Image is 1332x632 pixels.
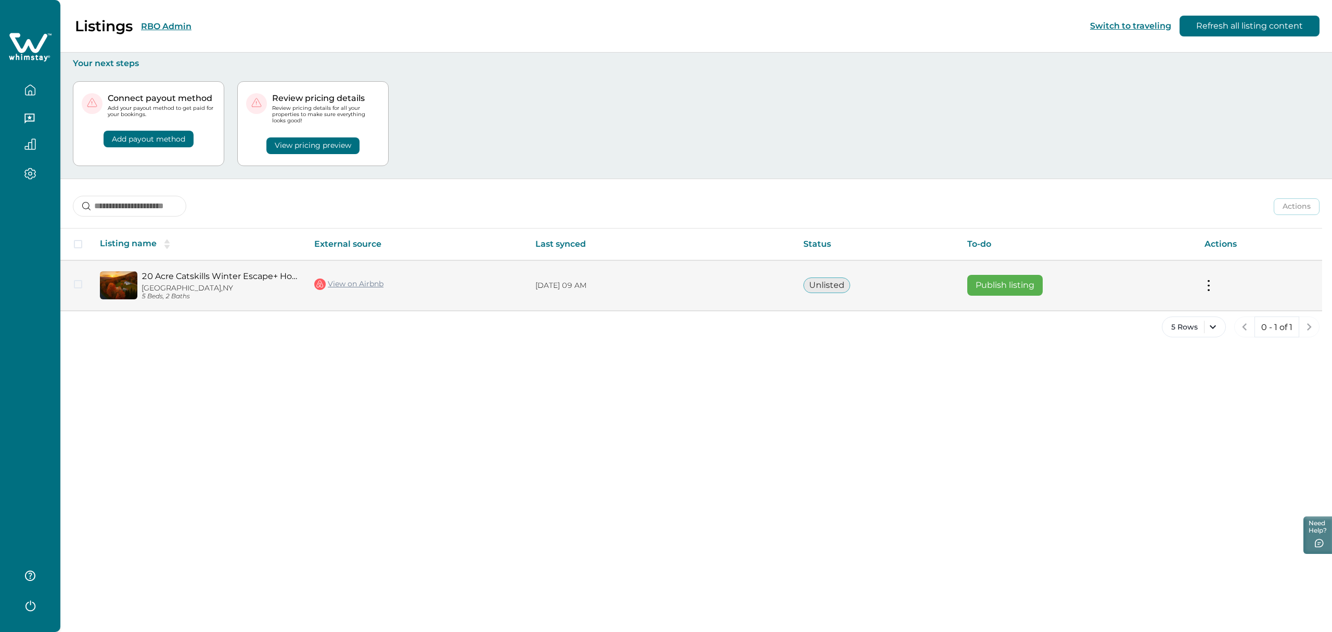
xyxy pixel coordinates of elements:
a: View on Airbnb [314,277,383,291]
p: Your next steps [73,58,1320,69]
a: 20 Acre Catskills Winter Escape+ Hot Tub,Game Room [142,271,298,281]
p: Add your payout method to get paid for your bookings. [108,105,215,118]
button: previous page [1234,317,1255,337]
button: 5 Rows [1162,317,1226,337]
button: Switch to traveling [1090,21,1171,31]
button: Actions [1274,198,1320,215]
button: Publish listing [967,275,1043,296]
th: Listing name [92,229,306,260]
p: Review pricing details [272,93,380,104]
p: Listings [75,17,133,35]
th: Actions [1196,229,1322,260]
p: 0 - 1 of 1 [1261,322,1292,333]
button: 0 - 1 of 1 [1254,317,1299,337]
p: Connect payout method [108,93,215,104]
button: next page [1299,317,1320,337]
button: Refresh all listing content [1180,16,1320,36]
p: Review pricing details for all your properties to make sure everything looks good! [272,105,380,124]
p: 5 Beds, 2 Baths [142,293,298,300]
th: Last synced [527,229,795,260]
th: External source [306,229,527,260]
p: [GEOGRAPHIC_DATA], NY [142,284,298,293]
button: RBO Admin [141,21,191,31]
button: Add payout method [104,131,194,147]
button: sorting [157,239,177,249]
button: View pricing preview [266,137,360,154]
img: propertyImage_20 Acre Catskills Winter Escape+ Hot Tub,Game Room [100,271,137,299]
p: [DATE] 09 AM [535,281,787,291]
button: Unlisted [803,277,850,293]
th: To-do [959,229,1196,260]
th: Status [795,229,958,260]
